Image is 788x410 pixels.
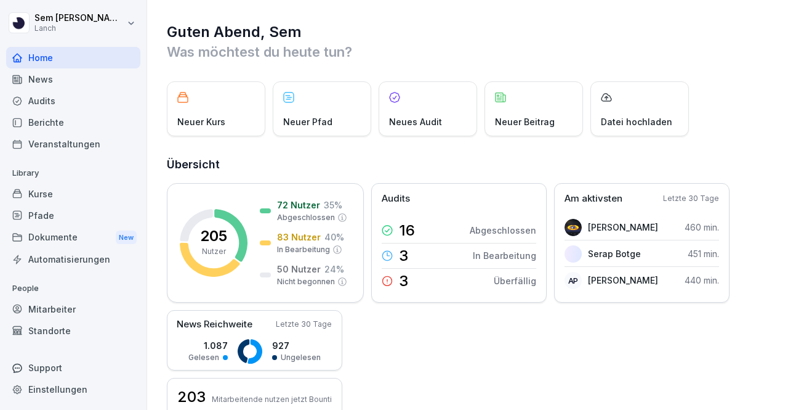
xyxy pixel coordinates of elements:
[688,247,719,260] p: 451 min.
[6,163,140,183] p: Library
[399,248,408,263] p: 3
[565,245,582,263] img: fgodp68hp0emq4hpgfcp6x9z.png
[6,133,140,155] a: Veranstaltungen
[382,192,410,206] p: Audits
[6,68,140,90] a: News
[6,112,140,133] a: Berichte
[6,248,140,270] a: Automatisierungen
[685,274,719,287] p: 440 min.
[324,231,344,244] p: 40 %
[6,205,140,226] a: Pfade
[177,318,252,332] p: News Reichweite
[565,272,582,289] div: AP
[6,47,140,68] a: Home
[276,319,332,330] p: Letzte 30 Tage
[6,357,140,379] div: Support
[277,263,321,276] p: 50 Nutzer
[495,115,555,128] p: Neuer Beitrag
[167,22,770,42] h1: Guten Abend, Sem
[565,219,582,236] img: g4w5x5mlkjus3ukx1xap2hc0.png
[277,199,320,211] p: 72 Nutzer
[324,263,344,276] p: 24 %
[565,192,622,206] p: Am aktivsten
[6,226,140,249] a: DokumenteNew
[167,156,770,173] h2: Übersicht
[202,246,226,257] p: Nutzer
[200,229,227,244] p: 205
[281,352,321,363] p: Ungelesen
[6,320,140,342] a: Standorte
[588,221,658,234] p: [PERSON_NAME]
[6,90,140,112] a: Audits
[34,24,124,33] p: Lanch
[601,115,672,128] p: Datei hochladen
[167,42,770,62] p: Was möchtest du heute tun?
[685,221,719,234] p: 460 min.
[277,231,321,244] p: 83 Nutzer
[473,249,536,262] p: In Bearbeitung
[177,387,206,408] h3: 203
[283,115,332,128] p: Neuer Pfad
[6,183,140,205] a: Kurse
[277,244,330,255] p: In Bearbeitung
[399,274,408,289] p: 3
[494,274,536,287] p: Überfällig
[188,352,219,363] p: Gelesen
[116,231,137,245] div: New
[663,193,719,204] p: Letzte 30 Tage
[212,395,332,404] p: Mitarbeitende nutzen jetzt Bounti
[277,276,335,287] p: Nicht begonnen
[34,13,124,23] p: Sem [PERSON_NAME]
[6,279,140,298] p: People
[389,115,442,128] p: Neues Audit
[6,379,140,400] a: Einstellungen
[324,199,342,211] p: 35 %
[399,223,415,238] p: 16
[6,298,140,320] a: Mitarbeiter
[588,247,641,260] p: Serap Botge
[177,115,225,128] p: Neuer Kurs
[6,226,140,249] div: Dokumente
[272,339,321,352] p: 927
[277,212,335,223] p: Abgeschlossen
[588,274,658,287] p: [PERSON_NAME]
[470,224,536,237] p: Abgeschlossen
[188,339,228,352] p: 1.087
